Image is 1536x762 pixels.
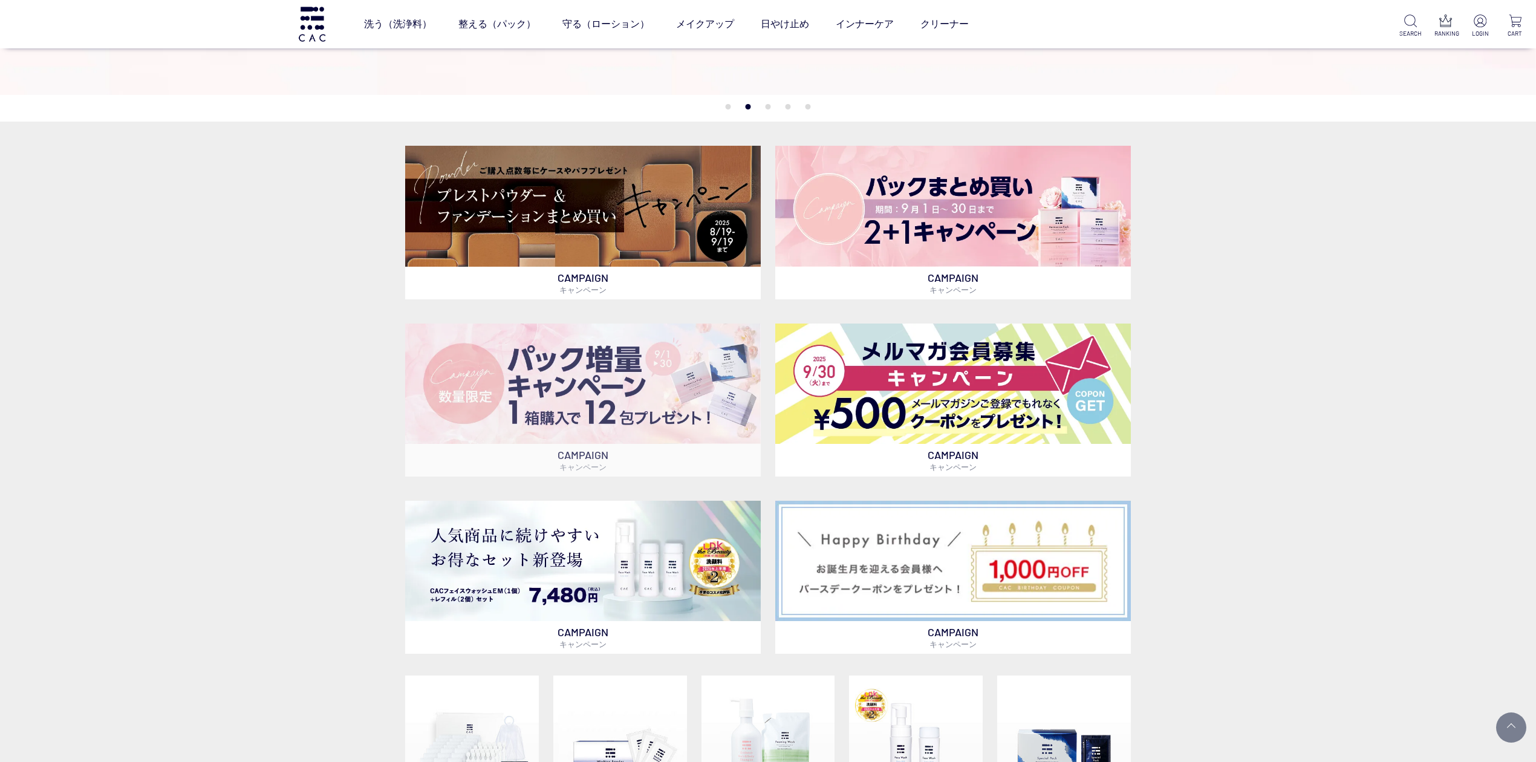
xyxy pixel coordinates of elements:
[920,7,969,41] a: クリーナー
[775,146,1131,266] img: パックキャンペーン2+1
[775,501,1131,621] img: バースデークーポン
[405,501,761,621] img: フェイスウォッシュ＋レフィル2個セット
[297,7,327,41] img: logo
[929,639,977,649] span: キャンペーン
[405,324,761,477] a: パック増量キャンペーン パック増量キャンペーン CAMPAIGNキャンペーン
[1399,29,1422,38] p: SEARCH
[1469,29,1491,38] p: LOGIN
[775,621,1131,654] p: CAMPAIGN
[746,104,751,109] button: 2 of 5
[766,104,771,109] button: 3 of 5
[1434,29,1457,38] p: RANKING
[726,104,731,109] button: 1 of 5
[1469,15,1491,38] a: LOGIN
[775,267,1131,299] p: CAMPAIGN
[761,7,809,41] a: 日やけ止め
[559,639,607,649] span: キャンペーン
[458,7,536,41] a: 整える（パック）
[405,146,761,299] a: ベースメイクキャンペーン ベースメイクキャンペーン CAMPAIGNキャンペーン
[676,7,734,41] a: メイクアップ
[775,324,1131,444] img: メルマガ会員募集
[775,444,1131,477] p: CAMPAIGN
[559,462,607,472] span: キャンペーン
[1504,15,1526,38] a: CART
[405,324,761,444] img: パック増量キャンペーン
[405,501,761,654] a: フェイスウォッシュ＋レフィル2個セット フェイスウォッシュ＋レフィル2個セット CAMPAIGNキャンペーン
[786,104,791,109] button: 4 of 5
[405,267,761,299] p: CAMPAIGN
[929,285,977,295] span: キャンペーン
[775,146,1131,299] a: パックキャンペーン2+1 パックキャンペーン2+1 CAMPAIGNキャンペーン
[929,462,977,472] span: キャンペーン
[1434,15,1457,38] a: RANKING
[405,146,761,266] img: ベースメイクキャンペーン
[1504,29,1526,38] p: CART
[562,7,649,41] a: 守る（ローション）
[1399,15,1422,38] a: SEARCH
[775,501,1131,654] a: バースデークーポン バースデークーポン CAMPAIGNキャンペーン
[775,324,1131,477] a: メルマガ会員募集 メルマガ会員募集 CAMPAIGNキャンペーン
[405,444,761,477] p: CAMPAIGN
[805,104,811,109] button: 5 of 5
[836,7,894,41] a: インナーケア
[559,285,607,295] span: キャンペーン
[364,7,432,41] a: 洗う（洗浄料）
[405,621,761,654] p: CAMPAIGN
